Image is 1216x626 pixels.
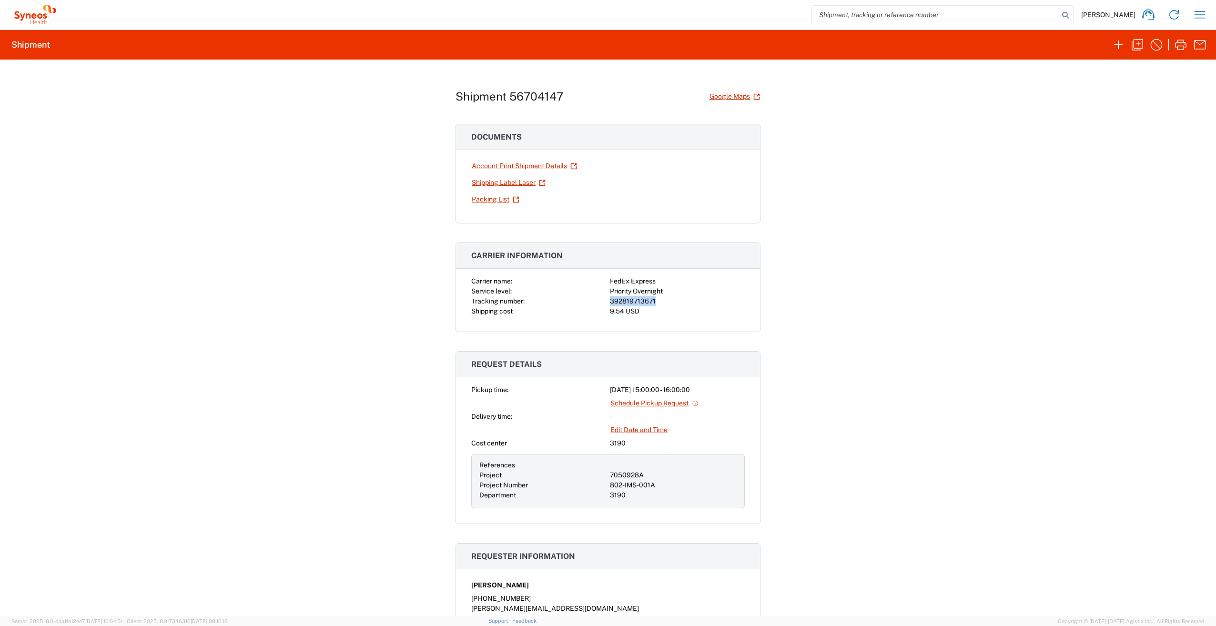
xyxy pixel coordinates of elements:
[471,386,508,394] span: Pickup time:
[610,306,745,316] div: 9.54 USD
[471,552,575,561] span: Requester information
[471,191,520,208] a: Packing List
[610,422,668,438] a: Edit Date and Time
[471,594,745,604] div: [PHONE_NUMBER]
[471,174,546,191] a: Shipping Label Laser
[471,251,563,260] span: Carrier information
[471,360,542,369] span: Request details
[610,385,745,395] div: [DATE] 15:00:00 - 16:00:00
[471,580,529,590] span: [PERSON_NAME]
[610,412,745,422] div: -
[471,439,507,447] span: Cost center
[1058,617,1205,626] span: Copyright © [DATE]-[DATE] Agistix Inc., All Rights Reserved
[610,395,699,412] a: Schedule Pickup Request
[479,490,606,500] div: Department
[456,90,563,103] h1: Shipment 56704147
[85,618,122,624] span: [DATE] 10:04:51
[471,413,512,420] span: Delivery time:
[512,618,537,624] a: Feedback
[479,480,606,490] div: Project Number
[709,88,760,105] a: Google Maps
[471,287,512,295] span: Service level:
[610,470,737,480] div: 7050928A
[812,6,1059,24] input: Shipment, tracking or reference number
[127,618,228,624] span: Client: 2025.18.0-7346316
[11,618,122,624] span: Server: 2025.18.0-daa1fe12ee7
[471,297,525,305] span: Tracking number:
[610,296,745,306] div: 392819713671
[471,158,578,174] a: Account Print Shipment Details
[610,276,745,286] div: FedEx Express
[488,618,512,624] a: Support
[191,618,228,624] span: [DATE] 08:10:16
[471,307,513,315] span: Shipping cost
[1081,10,1135,19] span: [PERSON_NAME]
[610,490,737,500] div: 3190
[479,461,515,469] span: References
[610,480,737,490] div: 802-IMS-001A
[471,132,522,141] span: Documents
[479,470,606,480] div: Project
[610,286,745,296] div: Priority Overnight
[471,277,512,285] span: Carrier name:
[471,604,745,614] div: [PERSON_NAME][EMAIL_ADDRESS][DOMAIN_NAME]
[610,438,745,448] div: 3190
[11,39,50,50] h2: Shipment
